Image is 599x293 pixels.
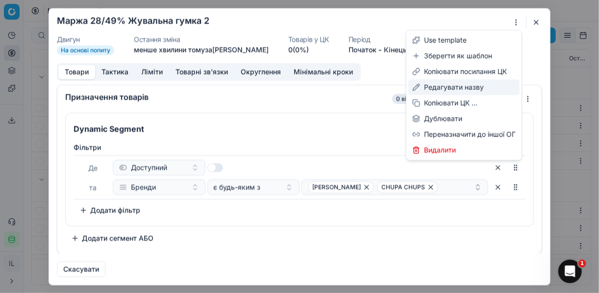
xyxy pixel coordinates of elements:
div: Переназначити до іншої ОГ [408,127,520,142]
div: Копіювати ЦК ... [408,95,520,111]
div: Редагувати назву [408,80,520,95]
div: Копіювати посилання ЦК [408,64,520,80]
div: Видалити [408,142,520,158]
iframe: Intercom live chat [558,260,582,283]
span: 1 [578,260,586,267]
div: Use template [408,32,520,48]
div: Дублювати [408,111,520,127]
div: Зберегти як шаблон [408,48,520,64]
